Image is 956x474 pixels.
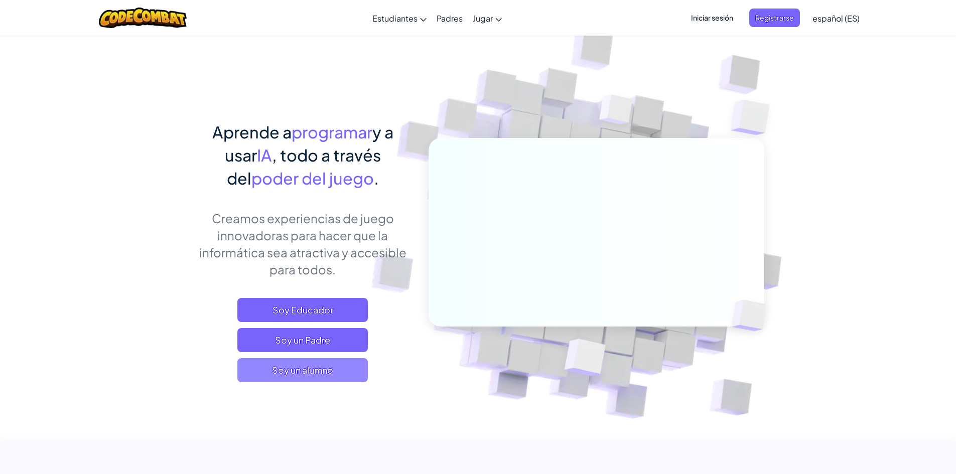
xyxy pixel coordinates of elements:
span: , todo a través del [227,145,381,188]
a: Jugar [468,5,507,32]
button: Soy un alumno [237,358,368,382]
span: poder del juego [251,168,374,188]
span: Estudiantes [372,13,418,24]
a: Estudiantes [367,5,432,32]
a: Padres [432,5,468,32]
button: Registrarse [749,9,800,27]
button: Iniciar sesión [685,9,739,27]
span: programar [292,122,372,142]
span: Jugar [473,13,493,24]
a: Soy Educador [237,298,368,322]
a: Soy un Padre [237,328,368,352]
img: CodeCombat logo [99,8,187,28]
span: . [374,168,379,188]
img: Overlap cubes [715,279,790,352]
span: Aprende a [212,122,292,142]
img: Overlap cubes [711,75,797,160]
span: IA [257,145,272,165]
a: español (ES) [807,5,865,32]
img: Overlap cubes [539,318,629,401]
span: español (ES) [812,13,860,24]
p: Creamos experiencias de juego innovadoras para hacer que la informática sea atractiva y accesible... [192,210,414,278]
img: Overlap cubes [580,75,652,149]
